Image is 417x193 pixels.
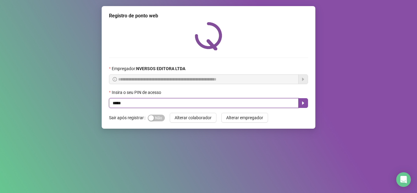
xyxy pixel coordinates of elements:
div: Open Intercom Messenger [396,172,411,187]
span: caret-right [301,101,306,105]
img: QRPoint [195,22,222,50]
label: Insira o seu PIN de acesso [109,89,165,96]
div: Registro de ponto web [109,12,308,20]
button: Alterar colaborador [170,113,216,123]
strong: NVERSOS EDITORA LTDA [136,66,185,71]
label: Sair após registrar [109,113,148,123]
span: Empregador : [112,65,185,72]
span: Alterar empregador [226,114,263,121]
button: Alterar empregador [221,113,268,123]
span: info-circle [113,77,117,81]
span: Alterar colaborador [175,114,212,121]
